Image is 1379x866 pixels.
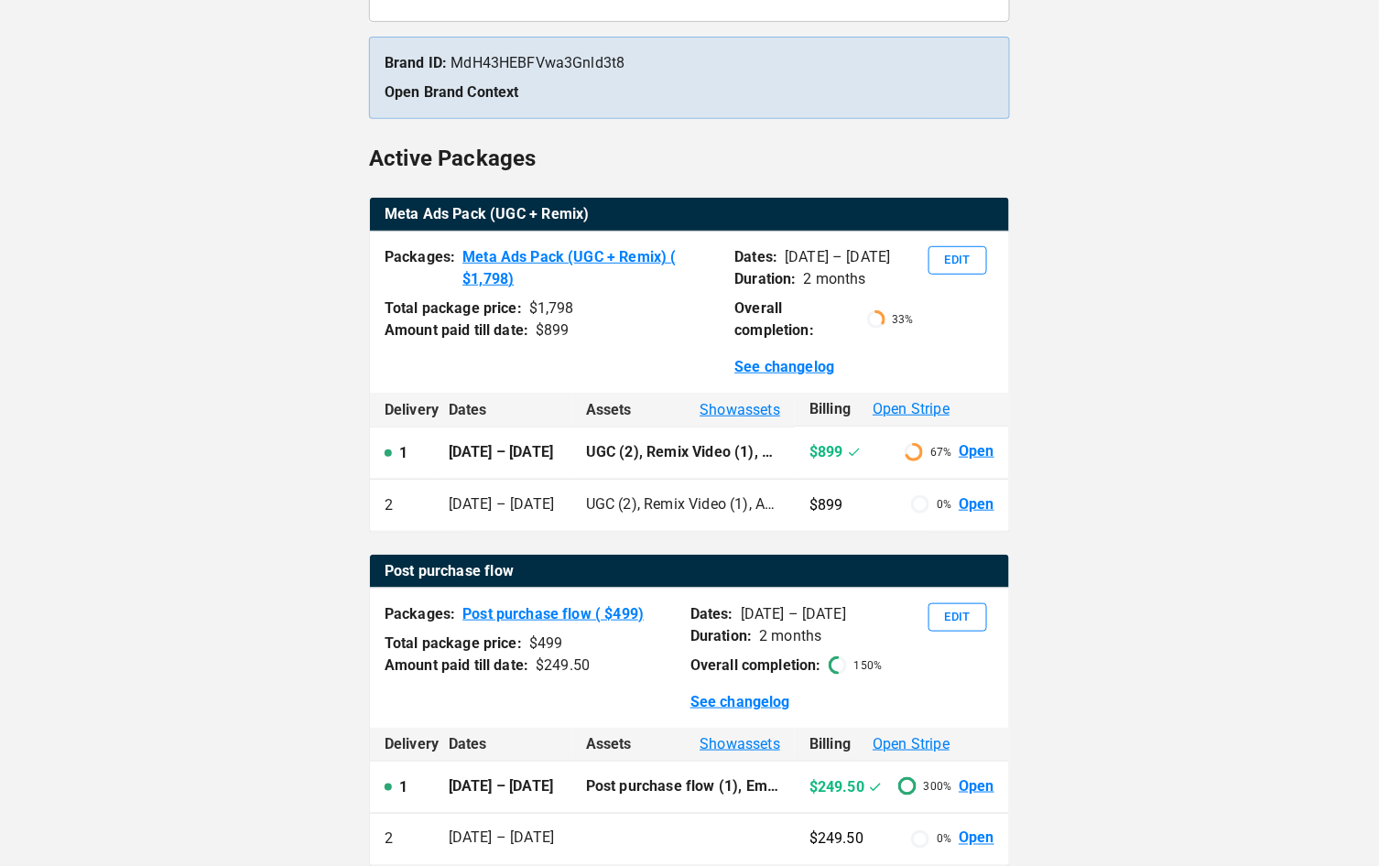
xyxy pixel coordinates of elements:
p: Overall completion: [690,655,821,677]
th: Dates [434,728,571,762]
p: UGC (2), Remix Video (1), Ad campaign optimisation (2), Image Ad (1) [586,442,780,463]
p: 0 % [937,831,951,848]
div: $ 499 [529,633,563,655]
p: 0 % [937,496,951,513]
p: [DATE] – [DATE] [741,603,846,625]
th: Dates [434,393,571,427]
div: $ 249.50 [536,655,590,677]
a: Meta Ads Pack (UGC + Remix) ( $1,798) [462,246,720,290]
th: Post purchase flow [370,555,1009,589]
p: Duration: [690,625,752,647]
p: 1 [399,776,407,798]
div: $ 1,798 [529,298,574,319]
h6: Active Packages [369,141,537,176]
p: Dates: [734,246,777,268]
a: Open [959,441,994,462]
th: Billing [795,393,1009,427]
td: [DATE] – [DATE] [434,427,571,479]
p: $899 [809,441,862,463]
a: Open Brand Context [385,83,519,101]
th: Delivery [370,393,434,427]
span: Show assets [700,733,780,755]
table: active packages table [370,198,1009,232]
p: UGC (2), Remix Video (1), Ad campaign optimisation (2), Image Ad (1) [586,494,780,515]
p: Total package price: [385,298,522,319]
strong: Brand ID: [385,54,447,71]
p: Packages: [385,246,455,290]
a: See changelog [734,356,834,378]
span: Open Stripe [873,398,950,420]
p: 2 months [804,268,866,290]
p: Amount paid till date: [385,655,528,677]
span: Open Stripe [873,733,950,755]
p: [DATE] – [DATE] [785,246,890,268]
div: Assets [586,399,780,421]
p: Dates: [690,603,733,625]
p: 2 months [759,625,821,647]
p: Total package price: [385,633,522,655]
td: [DATE] – [DATE] [434,762,571,814]
p: MdH43HEBFVwa3Gnld3t8 [385,52,994,74]
a: Open [959,776,994,797]
p: Amount paid till date: [385,319,528,341]
a: See changelog [690,691,790,713]
p: 300 % [924,778,951,795]
p: $899 [809,494,843,516]
p: 67 % [930,444,951,460]
a: Open [959,828,994,850]
p: 2 [385,828,393,850]
p: 150 % [854,657,882,674]
a: Post purchase flow ( $499) [462,603,644,625]
th: Billing [795,728,1009,762]
td: [DATE] – [DATE] [434,814,571,866]
p: 2 [385,494,393,516]
div: $ 899 [536,319,570,341]
a: Open [959,494,994,515]
p: $249.50 [809,776,883,798]
p: Post purchase flow (1), Email setup (4) [586,776,780,797]
th: Delivery [370,728,434,762]
button: Edit [928,246,987,275]
p: Duration: [734,268,796,290]
p: 1 [399,442,407,464]
p: 33 % [893,311,914,328]
td: [DATE] – [DATE] [434,479,571,531]
span: Show assets [700,399,780,421]
button: Edit [928,603,987,632]
div: Assets [586,733,780,755]
th: Meta Ads Pack (UGC + Remix) [370,198,1009,232]
p: Overall completion: [734,298,859,341]
p: $249.50 [809,828,863,850]
table: active packages table [370,555,1009,589]
p: Packages: [385,603,455,625]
